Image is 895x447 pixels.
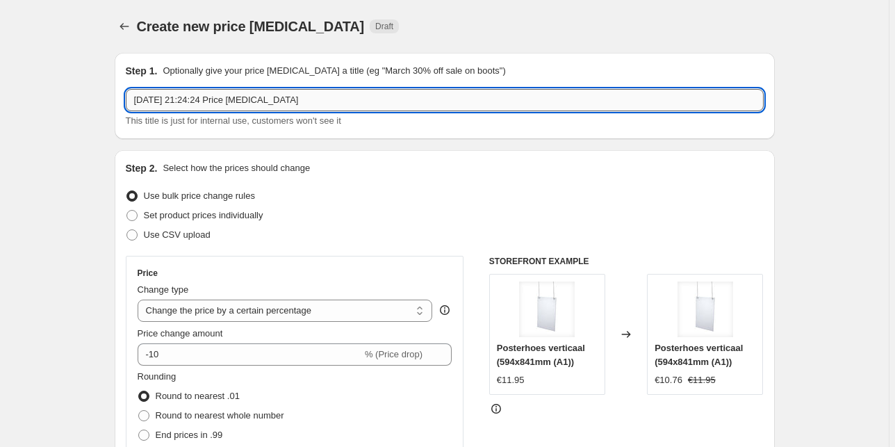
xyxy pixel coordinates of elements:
span: Create new price [MEDICAL_DATA] [137,19,365,34]
span: Posterhoes verticaal (594x841mm (A1)) [655,343,743,367]
span: Round to nearest whole number [156,410,284,421]
h2: Step 2. [126,161,158,175]
span: End prices in .99 [156,430,223,440]
span: Use bulk price change rules [144,190,255,201]
button: Price change jobs [115,17,134,36]
span: Rounding [138,371,176,382]
input: -15 [138,343,362,366]
p: Select how the prices should change [163,161,310,175]
img: 21601-99_80x.jpg [678,282,733,337]
strike: €11.95 [688,373,716,387]
span: Change type [138,284,189,295]
span: Use CSV upload [144,229,211,240]
span: Round to nearest .01 [156,391,240,401]
span: Set product prices individually [144,210,263,220]
span: Posterhoes verticaal (594x841mm (A1)) [497,343,585,367]
span: This title is just for internal use, customers won't see it [126,115,341,126]
span: Draft [375,21,393,32]
img: 21601-99_80x.jpg [519,282,575,337]
p: Optionally give your price [MEDICAL_DATA] a title (eg "March 30% off sale on boots") [163,64,505,78]
h6: STOREFRONT EXAMPLE [489,256,764,267]
span: % (Price drop) [365,349,422,359]
h2: Step 1. [126,64,158,78]
div: help [438,303,452,317]
input: 30% off holiday sale [126,89,764,111]
span: Price change amount [138,328,223,339]
h3: Price [138,268,158,279]
div: €10.76 [655,373,682,387]
div: €11.95 [497,373,525,387]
